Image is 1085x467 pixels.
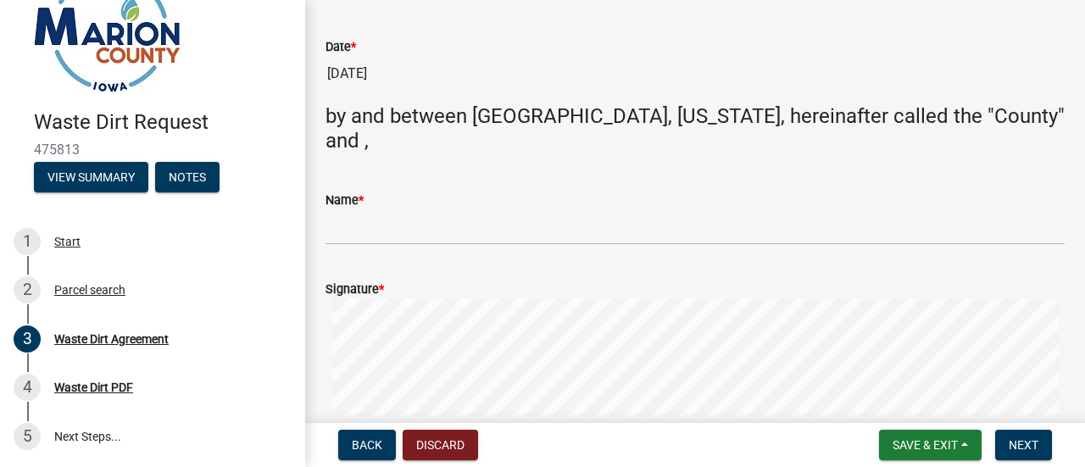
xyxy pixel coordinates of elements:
[325,284,384,296] label: Signature
[54,381,133,393] div: Waste Dirt PDF
[34,142,271,158] span: 475813
[14,276,41,303] div: 2
[34,162,148,192] button: View Summary
[879,430,982,460] button: Save & Exit
[325,104,1065,153] h4: by and between [GEOGRAPHIC_DATA], [US_STATE], hereinafter called the "County" and ,
[155,171,220,185] wm-modal-confirm: Notes
[352,438,382,452] span: Back
[34,171,148,185] wm-modal-confirm: Summary
[995,430,1052,460] button: Next
[34,110,292,135] h4: Waste Dirt Request
[14,228,41,255] div: 1
[1009,438,1038,452] span: Next
[403,430,478,460] button: Discard
[54,284,125,296] div: Parcel search
[325,195,364,207] label: Name
[54,333,169,345] div: Waste Dirt Agreement
[54,236,81,247] div: Start
[338,430,396,460] button: Back
[893,438,958,452] span: Save & Exit
[14,374,41,401] div: 4
[325,42,356,53] label: Date
[155,162,220,192] button: Notes
[14,325,41,353] div: 3
[14,423,41,450] div: 5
